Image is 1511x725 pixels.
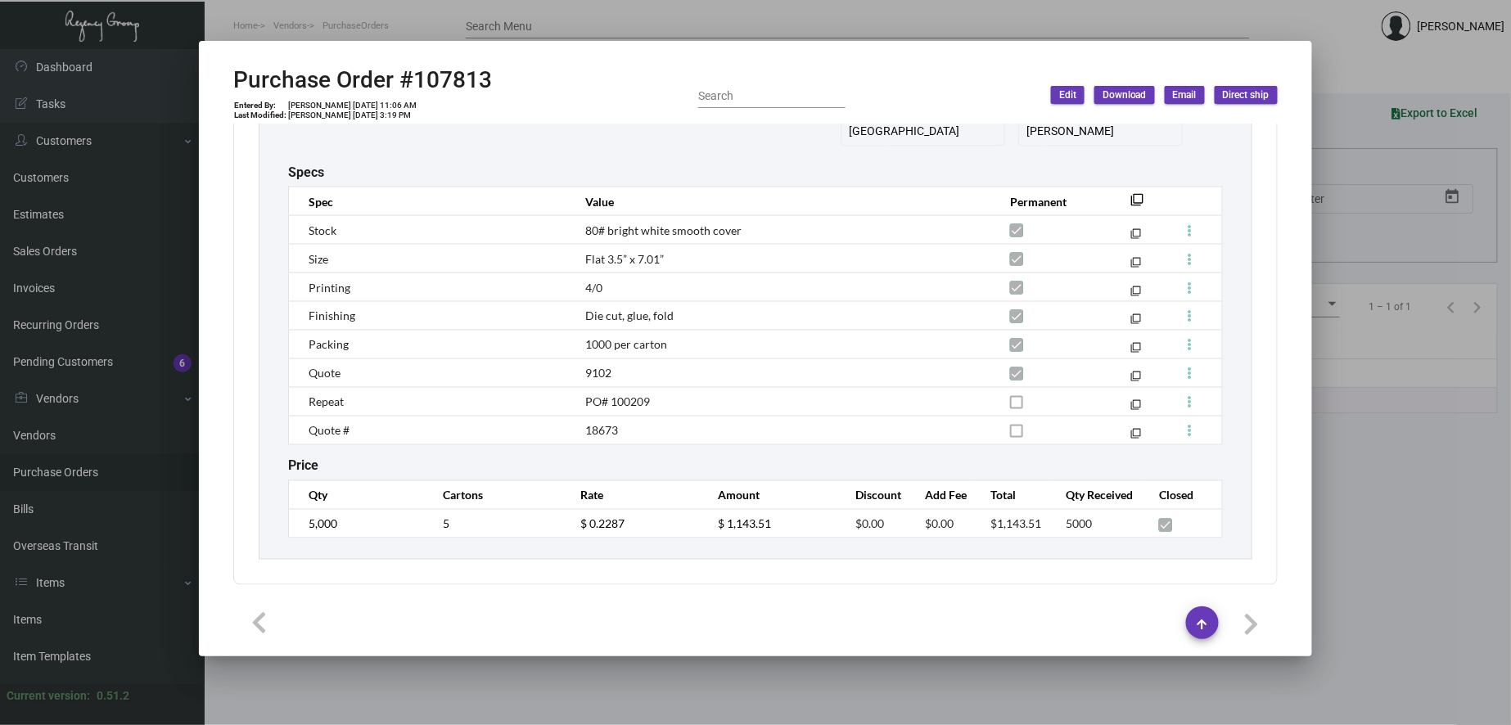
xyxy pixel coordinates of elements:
[309,424,350,438] span: Quote #
[288,164,324,180] h2: Specs
[288,458,318,474] h2: Price
[1051,86,1085,104] button: Edit
[1131,232,1142,242] mat-icon: filter_none
[426,481,564,510] th: Cartons
[855,517,884,531] span: $0.00
[585,309,674,323] span: Die cut, glue, fold
[1131,375,1142,385] mat-icon: filter_none
[564,481,701,510] th: Rate
[1223,88,1270,102] span: Direct ship
[974,481,1049,510] th: Total
[569,187,994,216] th: Value
[585,424,618,438] span: 18673
[585,395,650,409] span: PO# 100209
[990,517,1041,531] span: $1,143.51
[1131,346,1142,357] mat-icon: filter_none
[839,481,909,510] th: Discount
[1130,198,1143,211] mat-icon: filter_none
[309,395,344,409] span: Repeat
[1131,403,1142,414] mat-icon: filter_none
[1131,289,1142,299] mat-icon: filter_none
[994,187,1106,216] th: Permanent
[309,223,336,237] span: Stock
[1173,88,1197,102] span: Email
[1131,317,1142,328] mat-icon: filter_none
[233,101,287,110] td: Entered By:
[1165,86,1205,104] button: Email
[1215,86,1278,104] button: Direct ship
[233,110,287,120] td: Last Modified:
[97,687,129,705] div: 0.51.2
[309,338,349,352] span: Packing
[701,481,839,510] th: Amount
[1094,86,1155,104] button: Download
[1049,481,1143,510] th: Qty Received
[585,338,667,352] span: 1000 per carton
[1131,260,1142,271] mat-icon: filter_none
[309,281,350,295] span: Printing
[289,481,426,510] th: Qty
[585,281,602,295] span: 4/0
[1066,517,1092,531] span: 5000
[287,101,417,110] td: [PERSON_NAME] [DATE] 11:06 AM
[1103,88,1147,102] span: Download
[585,252,664,266] span: Flat 3.5” x 7.01”
[309,367,341,381] span: Quote
[233,66,492,94] h2: Purchase Order #107813
[309,309,355,323] span: Finishing
[7,687,90,705] div: Current version:
[1059,88,1076,102] span: Edit
[289,187,569,216] th: Spec
[309,252,328,266] span: Size
[585,367,611,381] span: 9102
[926,517,954,531] span: $0.00
[585,223,742,237] span: 80# bright white smooth cover
[287,110,417,120] td: [PERSON_NAME] [DATE] 3:19 PM
[1131,432,1142,443] mat-icon: filter_none
[1143,481,1222,510] th: Closed
[909,481,975,510] th: Add Fee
